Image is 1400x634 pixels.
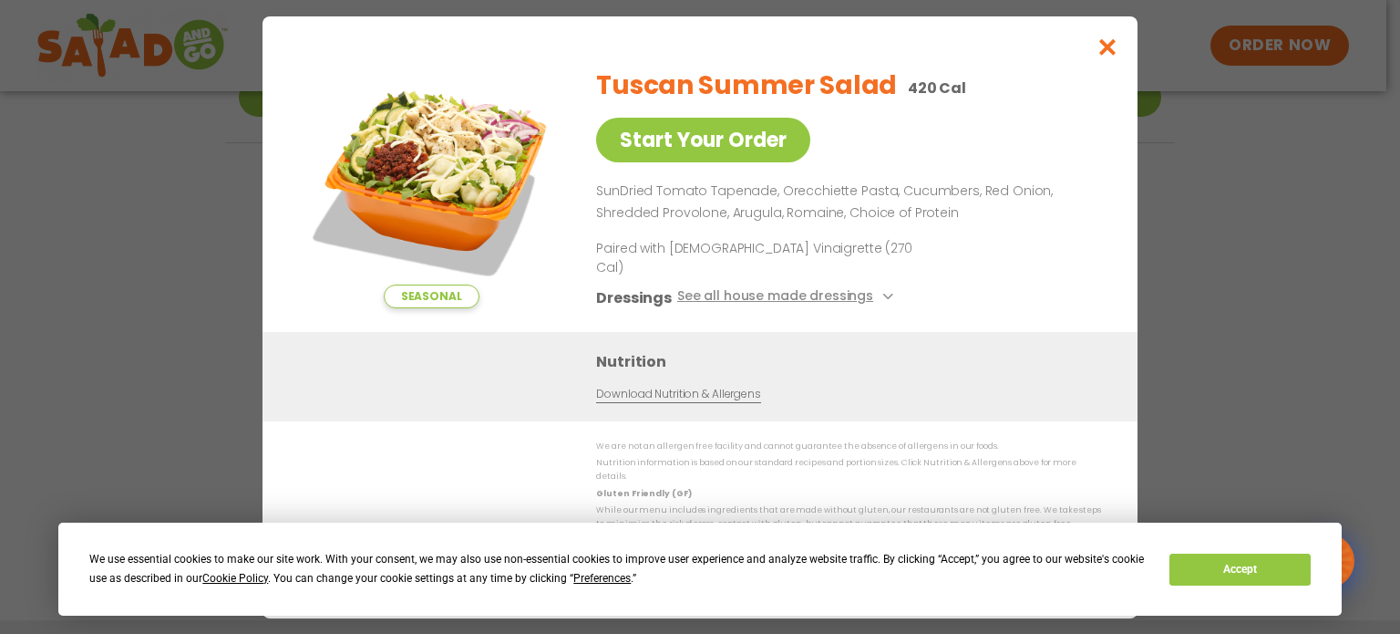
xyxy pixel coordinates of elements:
h3: Nutrition [596,349,1110,372]
button: See all house made dressings [677,286,899,308]
div: We use essential cookies to make our site work. With your consent, we may also use non-essential ... [89,550,1148,588]
p: We are not an allergen free facility and cannot guarantee the absence of allergens in our foods. [596,440,1101,453]
p: Paired with [DEMOGRAPHIC_DATA] Vinaigrette (270 Cal) [596,238,933,276]
p: SunDried Tomato Tapenade, Orecchiette Pasta, Cucumbers, Red Onion, Shredded Provolone, Arugula, R... [596,181,1094,224]
h3: Dressings [596,286,672,308]
span: Cookie Policy [202,572,268,585]
div: Cookie Consent Prompt [58,523,1342,616]
button: Accept [1169,554,1310,586]
span: Preferences [573,572,631,585]
img: Featured product photo for Tuscan Summer Salad [304,53,559,308]
p: While our menu includes ingredients that are made without gluten, our restaurants are not gluten ... [596,504,1101,532]
h2: Tuscan Summer Salad [596,67,897,105]
a: Start Your Order [596,118,810,162]
strong: Gluten Friendly (GF) [596,487,691,498]
p: Nutrition information is based on our standard recipes and portion sizes. Click Nutrition & Aller... [596,456,1101,484]
span: Seasonal [384,285,479,308]
p: 420 Cal [908,77,966,99]
button: Close modal [1078,16,1137,78]
a: Download Nutrition & Allergens [596,385,760,402]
